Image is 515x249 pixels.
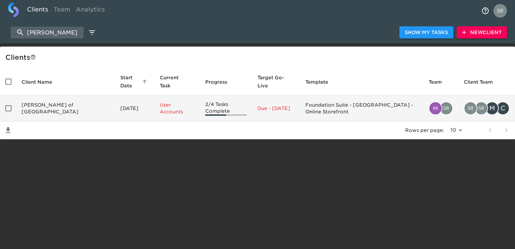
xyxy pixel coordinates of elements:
a: Clients [24,2,51,19]
p: User Accounts [160,102,194,115]
img: Srihetha.Malgani@cdk.com [475,102,487,114]
button: edit [86,27,98,38]
img: Profile [493,4,507,18]
select: rows per page [447,125,464,135]
span: Current Task [160,74,194,90]
span: New Client [462,28,502,37]
span: Template [305,78,337,86]
span: Show My Tasks [405,28,448,37]
span: This is the next Task in this Hub that should be completed [160,74,186,90]
p: Rows per page: [405,127,444,134]
span: Start Date [120,74,149,90]
td: [PERSON_NAME] of [GEOGRAPHIC_DATA] [16,95,115,121]
img: srihetha.malgani@cdk.com [440,102,452,114]
div: C [496,102,510,115]
a: Team [51,2,73,19]
span: Team [429,78,451,86]
div: mia.fisher@cdk.com, srihetha.malgani@cdk.com [429,102,453,115]
span: Progress [205,78,236,86]
span: Client Name [22,78,61,86]
img: logo [8,2,19,17]
svg: This is a list of all of your clients and clients shared with you [30,54,36,60]
span: Calculated based on the start date and the duration of all Tasks contained in this Hub. [257,74,286,90]
button: notifications [477,3,493,19]
span: Target Go-Live [257,74,295,90]
img: srihetha.malgani@cdk.com [464,102,477,114]
button: Show My Tasks [399,26,453,39]
div: Client s [5,52,512,63]
a: Analytics [73,2,108,19]
img: mia.fisher@cdk.com [429,102,442,114]
span: Client Team [464,78,502,86]
div: M [485,102,499,115]
td: Foundation Suite - [GEOGRAPHIC_DATA] - Online Storefront [300,95,423,121]
p: Due - [DATE] [257,105,295,112]
div: srihetha.malgani@cdk.com, Srihetha.Malgani@cdk.com, mgreen@germaincars.com, cmiller@germaincars.com [464,102,510,115]
td: 2/4 Tasks Complete [200,95,252,121]
td: [DATE] [115,95,154,121]
button: NewClient [457,26,507,39]
input: search [11,27,84,38]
